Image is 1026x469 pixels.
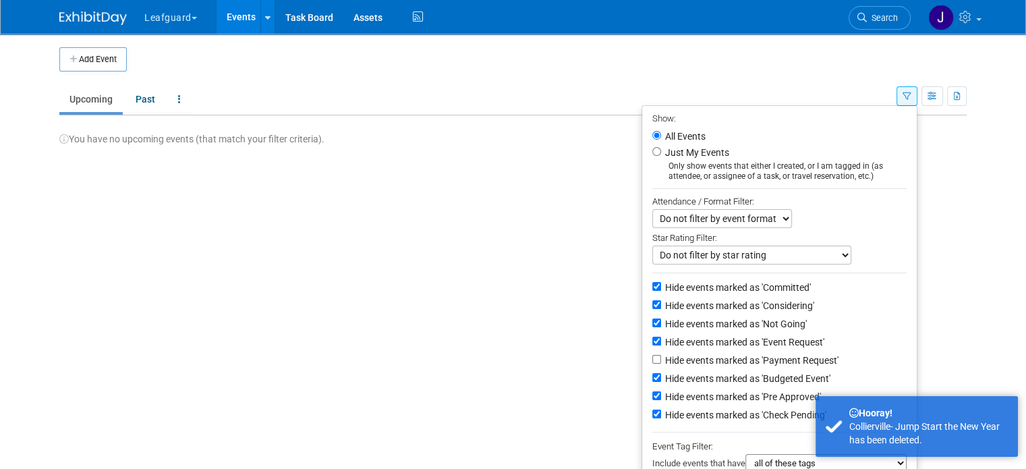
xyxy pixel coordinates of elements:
[662,335,824,349] label: Hide events marked as 'Event Request'
[652,194,907,209] div: Attendance / Format Filter:
[59,47,127,72] button: Add Event
[652,109,907,126] div: Show:
[662,390,821,404] label: Hide events marked as 'Pre Approved'
[849,6,911,30] a: Search
[662,281,811,294] label: Hide events marked as 'Committed'
[125,86,165,112] a: Past
[662,299,814,312] label: Hide events marked as 'Considering'
[652,439,907,454] div: Event Tag Filter:
[662,354,838,367] label: Hide events marked as 'Payment Request'
[662,408,826,422] label: Hide events marked as 'Check Pending'
[662,146,729,159] label: Just My Events
[928,5,954,30] img: Jonathan Zargo
[662,372,830,385] label: Hide events marked as 'Budgeted Event'
[849,420,1008,447] div: Collierville- Jump Start the New Year has been deleted.
[867,13,898,23] span: Search
[652,161,907,182] div: Only show events that either I created, or I am tagged in (as attendee, or assignee of a task, or...
[652,228,907,246] div: Star Rating Filter:
[849,406,1008,420] div: Hooray!
[662,317,807,331] label: Hide events marked as 'Not Going'
[59,86,123,112] a: Upcoming
[662,132,706,141] label: All Events
[59,134,324,144] span: You have no upcoming events (that match your filter criteria).
[59,11,127,25] img: ExhibitDay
